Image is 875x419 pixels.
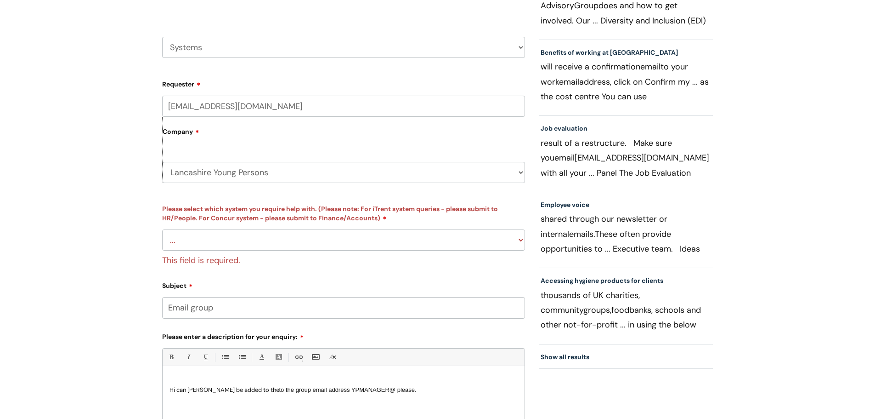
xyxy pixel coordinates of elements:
[541,124,587,132] a: Job evaluation
[541,212,711,256] p: shared through our newsletter or internal These often provide opportunities to ... Executive team...
[182,351,194,363] a: Italic (Ctrl-I)
[293,351,304,363] a: Link
[310,351,321,363] a: Insert Image...
[163,125,525,145] label: Company
[569,229,595,240] span: emails.
[541,288,711,332] p: thousands of UK charities, community foodbanks, schools and other not-for-profit ... in using the...
[273,351,284,363] a: Back Color
[583,304,611,316] span: groups,
[640,61,660,72] span: email
[279,386,417,393] span: to the group email address YPMANAGER@ please.
[199,351,211,363] a: Underline(Ctrl-U)
[541,353,589,361] a: Show all results
[162,251,525,268] div: This field is required.
[162,330,525,341] label: Please enter a description for your enquiry:
[541,136,711,180] p: result of a restructure. Make sure you [EMAIL_ADDRESS][DOMAIN_NAME] with all your ... Panel The J...
[559,76,579,87] span: email
[169,386,518,394] div: Hi can [PERSON_NAME] be added to the
[162,279,525,290] label: Subject
[541,48,678,57] a: Benefits of working at [GEOGRAPHIC_DATA]
[554,152,575,163] span: email
[541,276,663,285] a: Accessing hygiene products for clients
[236,351,248,363] a: 1. Ordered List (Ctrl-Shift-8)
[219,351,231,363] a: • Unordered List (Ctrl-Shift-7)
[162,203,525,222] label: Please select which system you require help with. (Please note: For iTrent system queries - pleas...
[541,59,711,103] p: will receive a confirmation to your work address, click on Confirm my ... as the cost centre You ...
[541,201,589,209] a: Employee voice
[162,96,525,117] input: Email
[162,77,525,88] label: Requester
[327,351,338,363] a: Remove formatting (Ctrl-\)
[165,351,177,363] a: Bold (Ctrl-B)
[256,351,267,363] a: Font Color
